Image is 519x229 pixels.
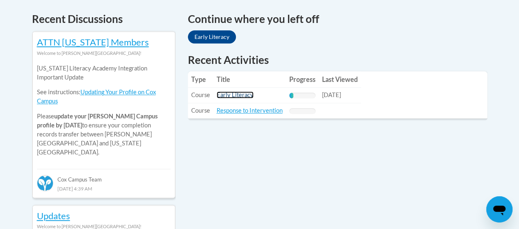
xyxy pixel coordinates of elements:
[188,52,487,67] h1: Recent Activities
[37,64,171,82] p: [US_STATE] Literacy Academy Integration Important Update
[32,11,176,27] h4: Recent Discussions
[37,169,171,184] div: Cox Campus Team
[213,71,286,88] th: Title
[37,58,171,163] div: Please to ensure your completion records transfer between [PERSON_NAME][GEOGRAPHIC_DATA] and [US_...
[37,184,171,193] div: [DATE] 4:39 AM
[188,11,487,27] h4: Continue where you left off
[486,196,512,222] iframe: Button to launch messaging window
[188,71,213,88] th: Type
[188,30,236,43] a: Early Literacy
[289,93,294,98] div: Progress, %
[286,71,319,88] th: Progress
[322,91,341,98] span: [DATE]
[37,88,156,104] a: Updating Your Profile on Cox Campus
[37,36,149,48] a: ATTN [US_STATE] Members
[37,210,70,221] a: Updates
[37,175,53,191] img: Cox Campus Team
[191,107,210,114] span: Course
[37,49,171,58] div: Welcome to [PERSON_NAME][GEOGRAPHIC_DATA]!
[217,107,283,114] a: Response to Intervention
[319,71,361,88] th: Last Viewed
[37,88,171,106] p: See instructions:
[217,91,254,98] a: Early Literacy
[37,113,158,129] b: update your [PERSON_NAME] Campus profile by [DATE]
[191,91,210,98] span: Course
